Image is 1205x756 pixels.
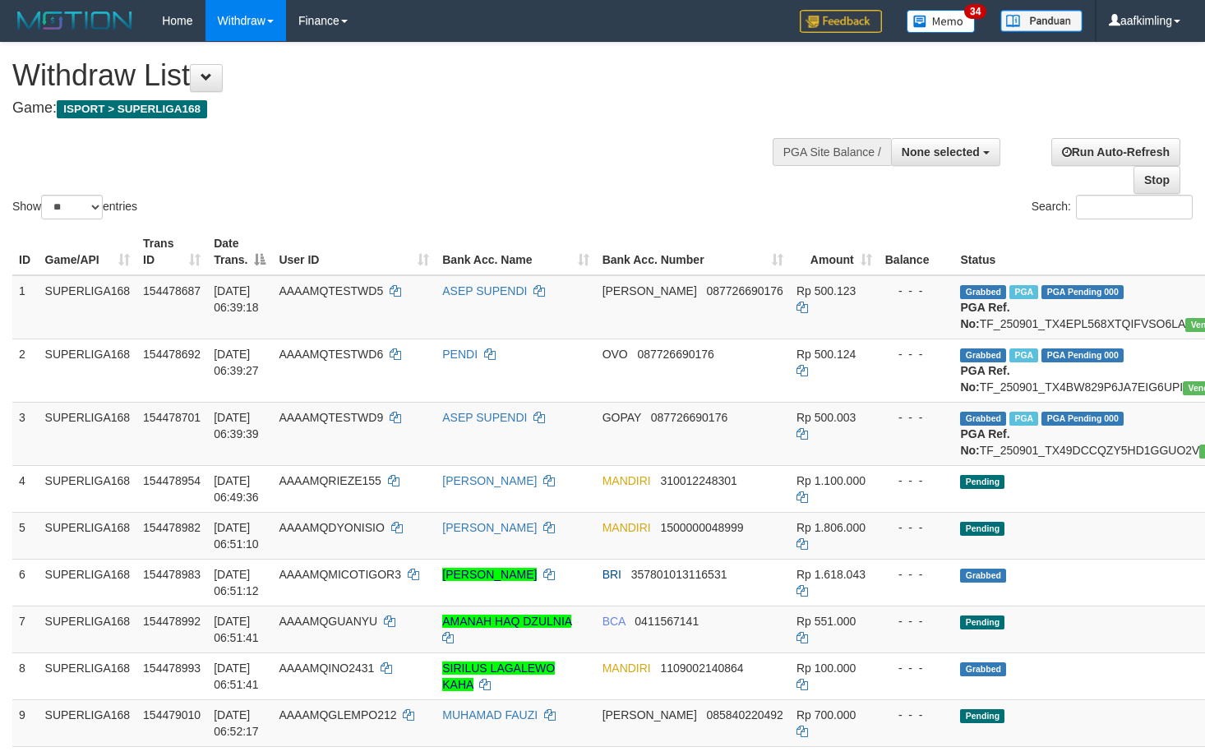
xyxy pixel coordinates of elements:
[796,411,856,424] span: Rp 500.003
[279,474,381,487] span: AAAAMQRIEZE155
[796,474,866,487] span: Rp 1.100.000
[960,285,1006,299] span: Grabbed
[960,475,1004,489] span: Pending
[602,661,651,675] span: MANDIRI
[39,559,137,606] td: SUPERLIGA168
[1051,138,1180,166] a: Run Auto-Refresh
[214,708,259,738] span: [DATE] 06:52:17
[12,559,39,606] td: 6
[272,228,436,275] th: User ID: activate to sort column ascending
[907,10,976,33] img: Button%20Memo.svg
[1009,348,1038,362] span: Marked by aafmaleo
[143,661,201,675] span: 154478993
[12,195,137,219] label: Show entries
[39,339,137,402] td: SUPERLIGA168
[1009,285,1038,299] span: Marked by aafmaleo
[796,615,856,628] span: Rp 551.000
[602,708,697,721] span: [PERSON_NAME]
[143,348,201,361] span: 154478692
[12,228,39,275] th: ID
[279,661,374,675] span: AAAAMQINO2431
[214,615,259,644] span: [DATE] 06:51:41
[207,228,272,275] th: Date Trans.: activate to sort column descending
[12,100,787,117] h4: Game:
[442,615,571,628] a: AMANAH HAQ DZULNIA
[960,569,1006,583] span: Grabbed
[651,411,727,424] span: Copy 087726690176 to clipboard
[279,521,384,534] span: AAAAMQDYONISIO
[12,402,39,465] td: 3
[12,512,39,559] td: 5
[143,568,201,581] span: 154478983
[143,284,201,297] span: 154478687
[214,411,259,440] span: [DATE] 06:39:39
[214,568,259,597] span: [DATE] 06:51:12
[960,427,1009,457] b: PGA Ref. No:
[602,521,651,534] span: MANDIRI
[143,411,201,424] span: 154478701
[602,284,697,297] span: [PERSON_NAME]
[279,568,401,581] span: AAAAMQMICOTIGOR3
[1009,412,1038,426] span: Marked by aafmaleo
[637,348,713,361] span: Copy 087726690176 to clipboard
[12,339,39,402] td: 2
[143,708,201,721] span: 154479010
[143,615,201,628] span: 154478992
[39,275,137,339] td: SUPERLIGA168
[960,301,1009,330] b: PGA Ref. No:
[885,283,948,299] div: - - -
[214,521,259,551] span: [DATE] 06:51:10
[12,59,787,92] h1: Withdraw List
[143,521,201,534] span: 154478982
[902,145,980,159] span: None selected
[442,568,537,581] a: [PERSON_NAME]
[960,348,1006,362] span: Grabbed
[279,284,383,297] span: AAAAMQTESTWD5
[214,348,259,377] span: [DATE] 06:39:27
[39,512,137,559] td: SUPERLIGA168
[960,522,1004,536] span: Pending
[796,284,856,297] span: Rp 500.123
[706,708,783,721] span: Copy 085840220492 to clipboard
[279,615,377,628] span: AAAAMQGUANYU
[885,472,948,489] div: - - -
[635,615,699,628] span: Copy 0411567141 to clipboard
[39,652,137,699] td: SUPERLIGA168
[12,652,39,699] td: 8
[279,348,383,361] span: AAAAMQTESTWD6
[602,474,651,487] span: MANDIRI
[885,660,948,676] div: - - -
[214,284,259,314] span: [DATE] 06:39:18
[12,699,39,746] td: 9
[442,411,527,424] a: ASEP SUPENDI
[960,709,1004,723] span: Pending
[1041,285,1124,299] span: PGA Pending
[442,284,527,297] a: ASEP SUPENDI
[39,465,137,512] td: SUPERLIGA168
[885,566,948,583] div: - - -
[885,707,948,723] div: - - -
[214,661,259,691] span: [DATE] 06:51:41
[12,8,137,33] img: MOTION_logo.png
[960,364,1009,394] b: PGA Ref. No:
[602,568,621,581] span: BRI
[39,699,137,746] td: SUPERLIGA168
[885,346,948,362] div: - - -
[660,474,736,487] span: Copy 310012248301 to clipboard
[960,412,1006,426] span: Grabbed
[885,613,948,629] div: - - -
[442,708,538,721] a: MUHAMAD FAUZI
[1041,348,1124,362] span: PGA Pending
[660,661,743,675] span: Copy 1109002140864 to clipboard
[706,284,783,297] span: Copy 087726690176 to clipboard
[12,606,39,652] td: 7
[602,348,628,361] span: OVO
[960,662,1006,676] span: Grabbed
[885,409,948,426] div: - - -
[631,568,727,581] span: Copy 357801013116531 to clipboard
[442,474,537,487] a: [PERSON_NAME]
[796,568,866,581] span: Rp 1.618.043
[279,411,383,424] span: AAAAMQTESTWD9
[796,708,856,721] span: Rp 700.000
[796,348,856,361] span: Rp 500.124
